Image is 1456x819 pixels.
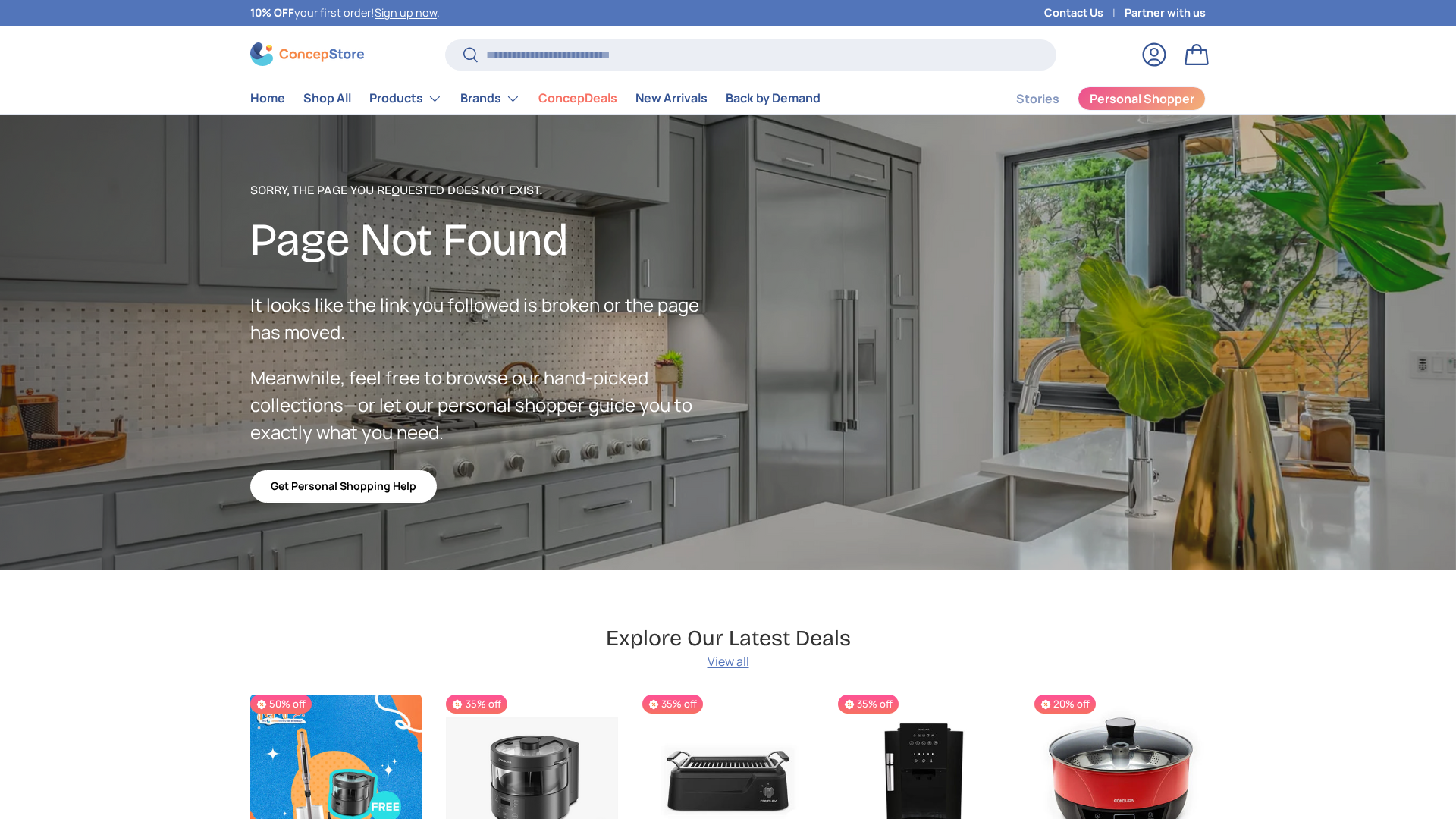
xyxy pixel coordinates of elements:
nav: Primary [250,83,821,114]
strong: 10% OFF [250,5,294,20]
span: 35% off [642,695,703,714]
p: It looks like the link you followed is broken or the page has moved. [250,291,728,346]
span: 35% off [446,695,507,714]
a: Partner with us [1125,5,1206,21]
a: Home [250,83,285,113]
span: 35% off [838,695,899,714]
a: Personal Shopper [1078,86,1206,111]
a: ConcepDeals [538,83,617,113]
span: 20% off [1034,695,1096,714]
a: Shop All [303,83,351,113]
a: Contact Us [1044,5,1125,21]
a: New Arrivals [635,83,708,113]
span: 50% off [250,695,312,714]
span: Personal Shopper [1090,93,1194,105]
summary: Products [360,83,451,114]
h2: Explore Our Latest Deals [606,624,851,652]
p: Meanwhile, feel free to browse our hand-picked collections—or let our personal shopper guide you ... [250,364,728,446]
img: ConcepStore [250,42,364,66]
a: Stories [1016,84,1059,114]
a: Brands [460,83,520,114]
a: View all [708,652,749,670]
p: Sorry, the page you requested does not exist. [250,181,728,199]
nav: Secondary [980,83,1206,114]
summary: Brands [451,83,529,114]
a: Get Personal Shopping Help [250,470,437,503]
a: Back by Demand [726,83,821,113]
h2: Page Not Found [250,212,728,268]
a: Sign up now [375,5,437,20]
a: Products [369,83,442,114]
p: your first order! . [250,5,440,21]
